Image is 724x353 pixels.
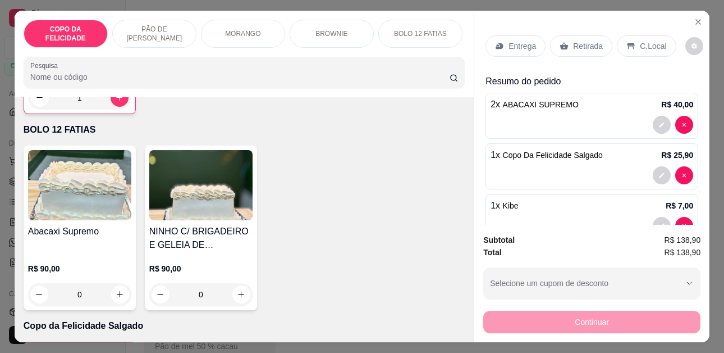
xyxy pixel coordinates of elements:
[653,217,671,235] button: decrease-product-quantity
[485,75,698,88] p: Resumo do pedido
[31,89,49,107] button: decrease-product-quantity
[30,61,62,70] label: Pesquisa
[491,199,518,212] p: 1 x
[28,225,131,238] h4: Abacaxi Supremo
[149,225,253,252] h4: NINHO C/ BRIGADEIRO E GELEIA DE MORANGO
[28,150,131,220] img: product-image
[225,29,260,38] p: MORANGO
[653,116,671,134] button: decrease-product-quantity
[665,246,701,259] span: R$ 138,90
[661,150,693,161] p: R$ 25,90
[491,98,579,111] p: 2 x
[685,37,703,55] button: decrease-product-quantity
[483,248,501,257] strong: Total
[653,166,671,184] button: decrease-product-quantity
[111,286,129,304] button: increase-product-quantity
[503,100,579,109] span: ABACAXI SUPREMO
[232,286,250,304] button: increase-product-quantity
[665,234,701,246] span: R$ 138,90
[30,286,48,304] button: decrease-product-quantity
[508,40,536,52] p: Entrega
[24,319,465,333] p: Copo da Felicidade Salgado
[661,99,693,110] p: R$ 40,00
[30,71,450,83] input: Pesquisa
[675,166,693,184] button: decrease-product-quantity
[315,29,347,38] p: BROWNIE
[28,263,131,274] p: R$ 90,00
[483,236,515,245] strong: Subtotal
[483,268,700,299] button: Selecione um cupom de desconto
[122,25,187,43] p: PÃO DE [PERSON_NAME]
[640,40,666,52] p: C.Local
[394,29,447,38] p: BOLO 12 FATIAS
[503,151,603,160] span: Copo Da Felicidade Salgado
[149,150,253,220] img: product-image
[33,25,98,43] p: COPO DA FELICIDADE
[675,217,693,235] button: decrease-product-quantity
[24,123,465,137] p: BOLO 12 FATIAS
[491,148,603,162] p: 1 x
[111,89,129,107] button: increase-product-quantity
[573,40,603,52] p: Retirada
[503,201,519,210] span: Kibe
[666,200,693,211] p: R$ 7,00
[689,13,707,31] button: Close
[675,116,693,134] button: decrease-product-quantity
[149,263,253,274] p: R$ 90,00
[152,286,169,304] button: decrease-product-quantity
